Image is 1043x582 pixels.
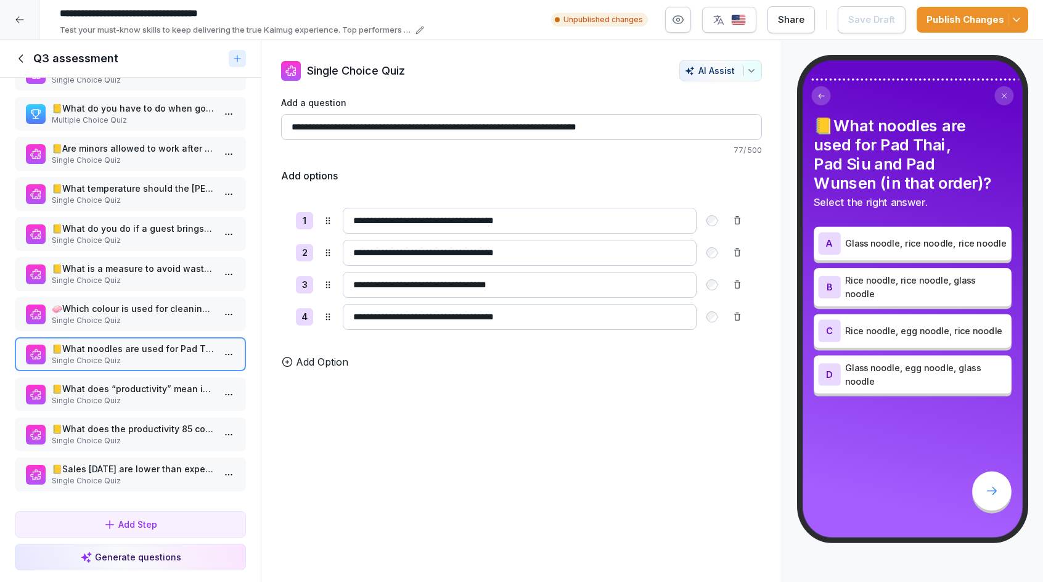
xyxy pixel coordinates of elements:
[52,462,214,475] p: 📒Sales [DATE] are lower than expected. What should the teamleiter do?
[301,310,308,324] p: 4
[52,475,214,486] p: Single Choice Quiz
[838,6,906,33] button: Save Draft
[845,237,1007,250] p: Glass noodle, rice noodle, rice noodle
[15,511,246,538] button: Add Step
[52,195,214,206] p: Single Choice Quiz
[826,326,833,335] p: C
[845,274,1007,301] p: Rice noodle, rice noodle, glass noodle
[685,65,756,76] div: AI Assist
[52,115,214,126] p: Multiple Choice Quiz
[52,142,214,155] p: 📒Are minors allowed to work after 8 p.m.?
[302,278,308,292] p: 3
[826,239,833,248] p: A
[281,96,762,109] label: Add a question
[52,302,214,315] p: 🧼Which colour is used for cleaning at in [GEOGRAPHIC_DATA]?
[104,518,157,531] div: Add Step
[563,14,643,25] p: Unpublished changes
[296,355,348,369] p: Add Option
[281,168,338,183] h5: Add options
[15,257,246,291] div: 📒What is a measure to avoid waste in the restaurants?Single Choice Quiz
[15,337,246,371] div: 📒What noodles are used for Pad Thai, Pad Siu and Pad Wunsen (in that order)?Single Choice Quiz
[15,97,246,131] div: 📒What do you have to do when goods are delivered?Multiple Choice Quiz
[52,342,214,355] p: 📒What noodles are used for Pad Thai, Pad Siu and Pad Wunsen (in that order)?
[15,457,246,491] div: 📒Sales [DATE] are lower than expected. What should the teamleiter do?Single Choice Quiz
[814,195,1012,210] p: Select the right answer.
[827,282,833,292] p: B
[15,544,246,570] button: Generate questions
[52,422,214,435] p: 📒What does the productivity 85 could possibly mean ?
[52,75,214,86] p: Single Choice Quiz
[80,551,181,564] div: Generate questions
[15,137,246,171] div: 📒Are minors allowed to work after 8 p.m.?Single Choice Quiz
[303,214,306,228] p: 1
[778,13,804,27] div: Share
[52,182,214,195] p: 📒What temperature should the [PERSON_NAME] be set to?
[52,315,214,326] p: Single Choice Quiz
[52,155,214,166] p: Single Choice Quiz
[15,177,246,211] div: 📒What temperature should the [PERSON_NAME] be set to?Single Choice Quiz
[52,102,214,115] p: 📒What do you have to do when goods are delivered?
[52,235,214,246] p: Single Choice Quiz
[307,62,405,79] p: Single Choice Quiz
[302,246,308,260] p: 2
[52,395,214,406] p: Single Choice Quiz
[15,417,246,451] div: 📒What does the productivity 85 could possibly mean ?Single Choice Quiz
[926,13,1018,27] div: Publish Changes
[679,60,762,81] button: AI Assist
[52,222,214,235] p: 📒​What do you do if a guest brings back a dish with the wrong ingredient?
[845,324,1007,338] p: Rice noodle, egg noodle, rice noodle
[814,117,1012,192] h4: 📒What noodles are used for Pad Thai, Pad Siu and Pad Wunsen (in that order)?
[15,377,246,411] div: 📒What does “productivity” mean in our workplace?Single Choice Quiz
[767,6,815,33] button: Share
[60,24,412,36] p: Test your must-know skills to keep delivering the true Kaimug experience. Top performers will rec...
[848,13,895,27] div: Save Draft
[917,7,1028,33] button: Publish Changes
[15,297,246,331] div: 🧼Which colour is used for cleaning at in [GEOGRAPHIC_DATA]?Single Choice Quiz
[33,51,118,66] h1: Q3 assessment
[52,435,214,446] p: Single Choice Quiz
[52,355,214,366] p: Single Choice Quiz
[731,14,746,26] img: us.svg
[281,145,762,156] p: 77 / 500
[52,275,214,286] p: Single Choice Quiz
[826,369,833,379] p: D
[52,382,214,395] p: 📒What does “productivity” mean in our workplace?
[52,262,214,275] p: 📒What is a measure to avoid waste in the restaurants?
[15,217,246,251] div: 📒​What do you do if a guest brings back a dish with the wrong ingredient?Single Choice Quiz
[845,361,1007,388] p: Glass noodle, egg noodle, glass noodle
